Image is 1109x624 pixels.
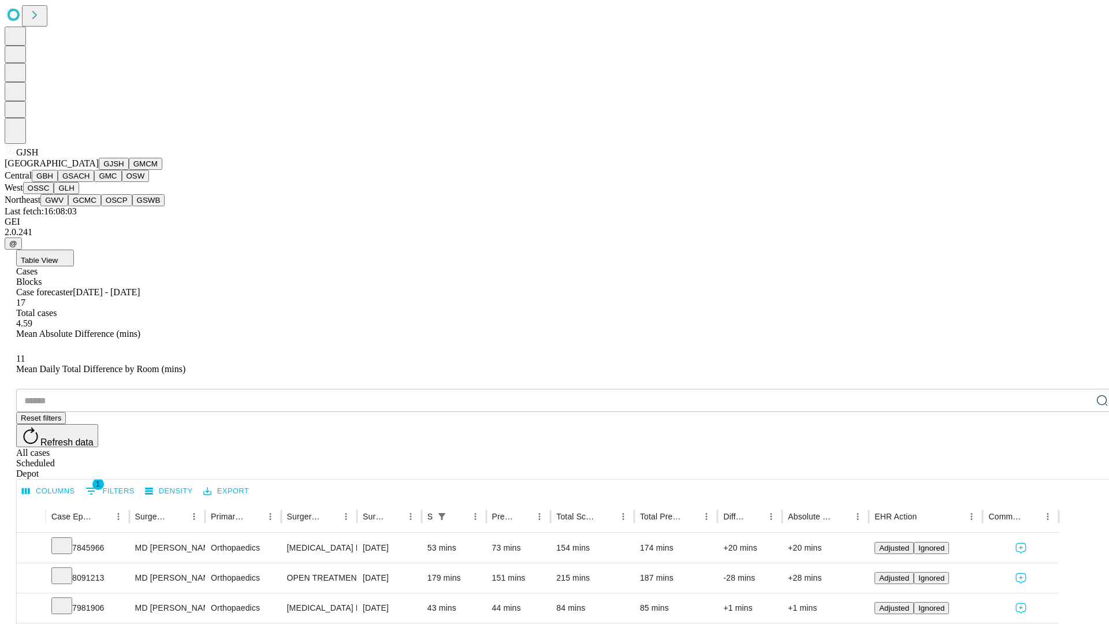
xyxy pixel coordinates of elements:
span: Total cases [16,308,57,318]
span: Case forecaster [16,287,73,297]
button: Menu [531,508,548,525]
div: Total Predicted Duration [640,512,682,521]
button: Sort [833,508,850,525]
div: [DATE] [363,563,416,593]
button: Density [142,482,196,500]
button: Sort [515,508,531,525]
div: +1 mins [788,593,863,623]
button: Menu [850,508,866,525]
div: 44 mins [492,593,545,623]
button: Export [200,482,252,500]
button: GCMC [68,194,101,206]
div: 85 mins [640,593,712,623]
button: Menu [963,508,980,525]
div: Orthopaedics [211,533,275,563]
button: Sort [1024,508,1040,525]
button: GSWB [132,194,165,206]
button: GJSH [99,158,129,170]
button: Sort [451,508,467,525]
div: MD [PERSON_NAME] [PERSON_NAME] [135,593,199,623]
button: Menu [262,508,278,525]
button: Menu [1040,508,1056,525]
div: Absolute Difference [788,512,832,521]
button: Menu [763,508,779,525]
div: MD [PERSON_NAME] [PERSON_NAME] [135,563,199,593]
button: Sort [918,508,934,525]
span: West [5,183,23,192]
button: Sort [682,508,698,525]
button: Menu [110,508,126,525]
button: OSSC [23,182,54,194]
div: 187 mins [640,563,712,593]
button: Expand [23,538,40,559]
span: Ignored [918,604,944,612]
button: Expand [23,569,40,589]
button: Menu [615,508,631,525]
button: OSW [122,170,150,182]
button: Sort [386,508,403,525]
div: 2.0.241 [5,227,1104,237]
span: Refresh data [40,437,94,447]
div: Comments [988,512,1022,521]
span: Ignored [918,544,944,552]
span: Northeast [5,195,40,205]
div: EHR Action [874,512,917,521]
div: [MEDICAL_DATA] MEDIAL OR LATERAL MENISCECTOMY [287,533,351,563]
span: 1 [92,478,104,490]
div: OPEN TREATMENT [MEDICAL_DATA] [287,563,351,593]
div: -28 mins [723,563,776,593]
div: Surgeon Name [135,512,169,521]
span: Adjusted [879,604,909,612]
span: Adjusted [879,574,909,582]
div: 8091213 [51,563,124,593]
div: [DATE] [363,593,416,623]
button: Menu [403,508,419,525]
button: GWV [40,194,68,206]
button: Expand [23,599,40,619]
button: Sort [747,508,763,525]
span: Reset filters [21,414,61,422]
button: GSACH [58,170,94,182]
div: +28 mins [788,563,863,593]
button: @ [5,237,22,250]
div: 215 mins [556,563,628,593]
button: Adjusted [874,542,914,554]
span: Mean Absolute Difference (mins) [16,329,140,339]
div: 7981906 [51,593,124,623]
span: Central [5,170,32,180]
div: 179 mins [427,563,481,593]
div: Orthopaedics [211,563,275,593]
div: Total Scheduled Duration [556,512,598,521]
span: GJSH [16,147,38,157]
span: 4.59 [16,318,32,328]
div: 151 mins [492,563,545,593]
div: +20 mins [788,533,863,563]
button: GMC [94,170,121,182]
span: 11 [16,354,25,363]
div: 53 mins [427,533,481,563]
div: 154 mins [556,533,628,563]
span: 17 [16,298,25,307]
button: Reset filters [16,412,66,424]
button: Adjusted [874,572,914,584]
div: 1 active filter [434,508,450,525]
button: Menu [338,508,354,525]
button: Sort [599,508,615,525]
button: Sort [322,508,338,525]
div: Case Epic Id [51,512,93,521]
div: 73 mins [492,533,545,563]
button: Ignored [914,572,949,584]
button: Menu [186,508,202,525]
div: MD [PERSON_NAME] [PERSON_NAME] [135,533,199,563]
div: Surgery Date [363,512,385,521]
button: GMCM [129,158,162,170]
span: [GEOGRAPHIC_DATA] [5,158,99,168]
span: Adjusted [879,544,909,552]
button: Ignored [914,602,949,614]
span: @ [9,239,17,248]
button: Sort [246,508,262,525]
button: GBH [32,170,58,182]
button: Adjusted [874,602,914,614]
span: Last fetch: 16:08:03 [5,206,77,216]
div: Predicted In Room Duration [492,512,515,521]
